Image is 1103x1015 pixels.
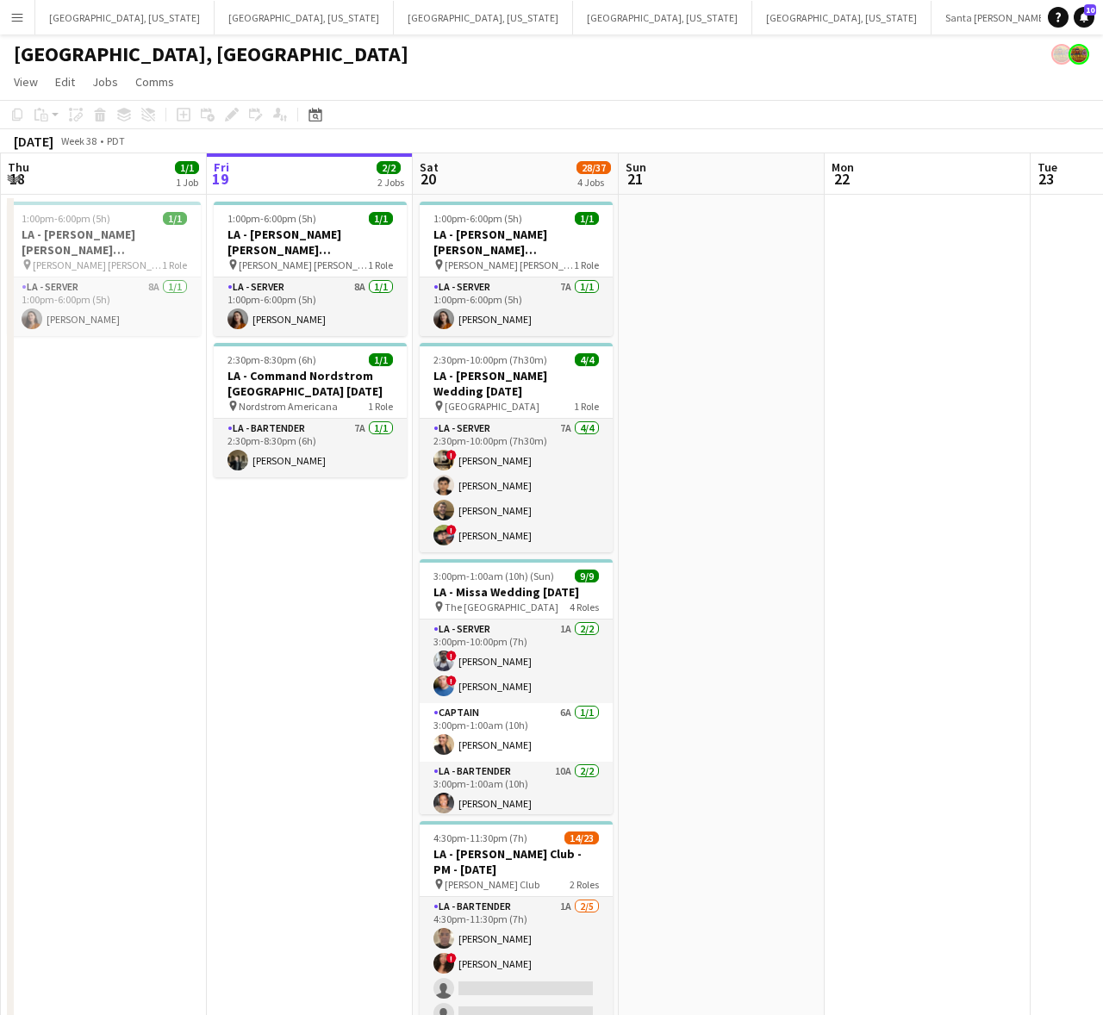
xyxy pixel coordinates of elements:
[214,277,407,336] app-card-role: LA - Server8A1/11:00pm-6:00pm (5h)[PERSON_NAME]
[377,176,404,189] div: 2 Jobs
[446,651,457,661] span: !
[176,176,198,189] div: 1 Job
[14,74,38,90] span: View
[420,343,613,552] app-job-card: 2:30pm-10:00pm (7h30m)4/4LA - [PERSON_NAME] Wedding [DATE] [GEOGRAPHIC_DATA]1 RoleLA - Server7A4/...
[55,74,75,90] span: Edit
[576,161,611,174] span: 28/37
[227,212,316,225] span: 1:00pm-6:00pm (5h)
[420,703,613,762] app-card-role: Captain6A1/13:00pm-1:00am (10h)[PERSON_NAME]
[8,277,201,336] app-card-role: LA - Server8A1/11:00pm-6:00pm (5h)[PERSON_NAME]
[445,601,558,613] span: The [GEOGRAPHIC_DATA]
[369,212,393,225] span: 1/1
[445,400,539,413] span: [GEOGRAPHIC_DATA]
[420,368,613,399] h3: LA - [PERSON_NAME] Wedding [DATE]
[239,400,338,413] span: Nordstrom Americana
[214,419,407,477] app-card-role: LA - Bartender7A1/12:30pm-8:30pm (6h)[PERSON_NAME]
[92,74,118,90] span: Jobs
[33,258,162,271] span: [PERSON_NAME] [PERSON_NAME] Hills
[446,676,457,686] span: !
[5,169,29,189] span: 18
[420,559,613,814] app-job-card: 3:00pm-1:00am (10h) (Sun)9/9LA - Missa Wedding [DATE] The [GEOGRAPHIC_DATA]4 RolesLA - Server1A2/...
[433,353,547,366] span: 2:30pm-10:00pm (7h30m)
[8,202,201,336] app-job-card: 1:00pm-6:00pm (5h)1/1LA - [PERSON_NAME] [PERSON_NAME][GEOGRAPHIC_DATA] [DATE] [PERSON_NAME] [PERS...
[932,1,1062,34] button: Santa [PERSON_NAME]
[1051,44,1072,65] app-user-avatar: Rollin Hero
[1035,169,1057,189] span: 23
[832,159,854,175] span: Mon
[573,1,752,34] button: [GEOGRAPHIC_DATA], [US_STATE]
[368,400,393,413] span: 1 Role
[570,878,599,891] span: 2 Roles
[214,343,407,477] app-job-card: 2:30pm-8:30pm (6h)1/1LA - Command Nordstrom [GEOGRAPHIC_DATA] [DATE] Nordstrom Americana1 RoleLA ...
[239,258,368,271] span: [PERSON_NAME] [PERSON_NAME] Hills
[214,202,407,336] app-job-card: 1:00pm-6:00pm (5h)1/1LA - [PERSON_NAME] [PERSON_NAME][GEOGRAPHIC_DATA] [DATE] [PERSON_NAME] [PERS...
[369,353,393,366] span: 1/1
[1084,4,1096,16] span: 10
[433,212,522,225] span: 1:00pm-6:00pm (5h)
[564,831,599,844] span: 14/23
[420,846,613,877] h3: LA - [PERSON_NAME] Club - PM - [DATE]
[8,159,29,175] span: Thu
[420,762,613,845] app-card-role: LA - Bartender10A2/23:00pm-1:00am (10h)[PERSON_NAME]
[577,176,610,189] div: 4 Jobs
[162,258,187,271] span: 1 Role
[14,41,408,67] h1: [GEOGRAPHIC_DATA], [GEOGRAPHIC_DATA]
[394,1,573,34] button: [GEOGRAPHIC_DATA], [US_STATE]
[420,202,613,336] app-job-card: 1:00pm-6:00pm (5h)1/1LA - [PERSON_NAME] [PERSON_NAME][GEOGRAPHIC_DATA] [DATE] [PERSON_NAME] [PERS...
[417,169,439,189] span: 20
[214,368,407,399] h3: LA - Command Nordstrom [GEOGRAPHIC_DATA] [DATE]
[135,74,174,90] span: Comms
[433,570,554,582] span: 3:00pm-1:00am (10h) (Sun)
[215,1,394,34] button: [GEOGRAPHIC_DATA], [US_STATE]
[22,212,110,225] span: 1:00pm-6:00pm (5h)
[85,71,125,93] a: Jobs
[8,227,201,258] h3: LA - [PERSON_NAME] [PERSON_NAME][GEOGRAPHIC_DATA] [DATE]
[14,133,53,150] div: [DATE]
[420,620,613,703] app-card-role: LA - Server1A2/23:00pm-10:00pm (7h)![PERSON_NAME]![PERSON_NAME]
[227,353,316,366] span: 2:30pm-8:30pm (6h)
[35,1,215,34] button: [GEOGRAPHIC_DATA], [US_STATE]
[107,134,125,147] div: PDT
[1069,44,1089,65] app-user-avatar: Rollin Hero
[752,1,932,34] button: [GEOGRAPHIC_DATA], [US_STATE]
[445,878,539,891] span: [PERSON_NAME] Club
[433,831,527,844] span: 4:30pm-11:30pm (7h)
[446,953,457,963] span: !
[420,227,613,258] h3: LA - [PERSON_NAME] [PERSON_NAME][GEOGRAPHIC_DATA] [DATE]
[575,212,599,225] span: 1/1
[420,277,613,336] app-card-role: LA - Server7A1/11:00pm-6:00pm (5h)[PERSON_NAME]
[446,450,457,460] span: !
[623,169,646,189] span: 21
[1038,159,1057,175] span: Tue
[574,258,599,271] span: 1 Role
[48,71,82,93] a: Edit
[446,525,457,535] span: !
[445,258,574,271] span: [PERSON_NAME] [PERSON_NAME] Hills
[420,584,613,600] h3: LA - Missa Wedding [DATE]
[214,159,229,175] span: Fri
[175,161,199,174] span: 1/1
[128,71,181,93] a: Comms
[1074,7,1094,28] a: 10
[420,159,439,175] span: Sat
[211,169,229,189] span: 19
[626,159,646,175] span: Sun
[575,353,599,366] span: 4/4
[368,258,393,271] span: 1 Role
[570,601,599,613] span: 4 Roles
[7,71,45,93] a: View
[214,227,407,258] h3: LA - [PERSON_NAME] [PERSON_NAME][GEOGRAPHIC_DATA] [DATE]
[574,400,599,413] span: 1 Role
[57,134,100,147] span: Week 38
[829,169,854,189] span: 22
[377,161,401,174] span: 2/2
[420,419,613,552] app-card-role: LA - Server7A4/42:30pm-10:00pm (7h30m)![PERSON_NAME][PERSON_NAME][PERSON_NAME]![PERSON_NAME]
[163,212,187,225] span: 1/1
[575,570,599,582] span: 9/9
